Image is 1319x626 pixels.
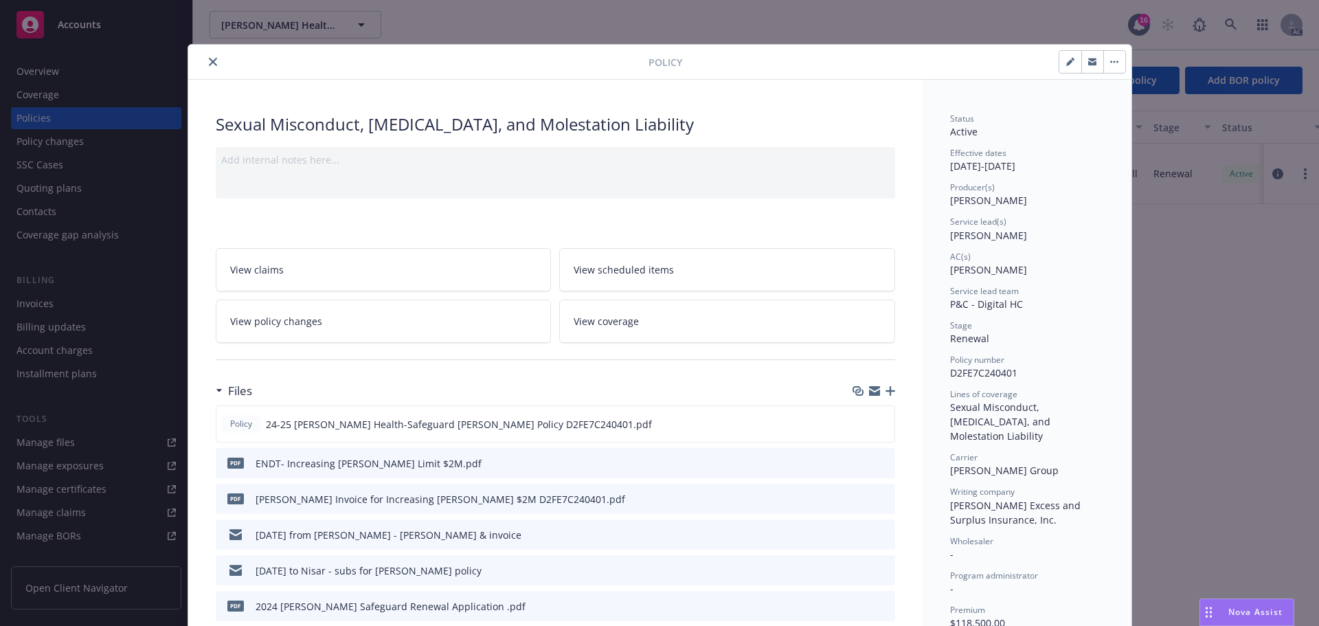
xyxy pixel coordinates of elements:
span: View policy changes [230,314,322,328]
span: [PERSON_NAME] Group [950,464,1059,477]
span: P&C - Digital HC [950,298,1023,311]
span: [PERSON_NAME] [950,194,1027,207]
button: download file [855,528,866,542]
span: AC(s) [950,251,971,262]
span: - [950,582,954,595]
span: Status [950,113,974,124]
div: Drag to move [1200,599,1217,625]
div: Add internal notes here... [221,153,890,167]
span: Service lead team [950,285,1019,297]
span: Wholesaler [950,535,993,547]
span: Stage [950,320,972,331]
span: Policy number [950,354,1004,366]
a: View scheduled items [559,248,895,291]
button: Nova Assist [1199,599,1294,626]
div: [PERSON_NAME] Invoice for Increasing [PERSON_NAME] $2M D2FE7C240401.pdf [256,492,625,506]
span: D2FE7C240401 [950,366,1017,379]
span: Active [950,125,978,138]
button: preview file [877,528,890,542]
span: Writing company [950,486,1015,498]
div: 2024 [PERSON_NAME] Safeguard Renewal Application .pdf [256,599,526,614]
span: Effective dates [950,147,1006,159]
button: download file [855,417,866,432]
button: preview file [877,456,890,471]
span: Nova Assist [1228,606,1283,618]
span: Policy [649,55,682,69]
h3: Files [228,382,252,400]
span: Producer(s) [950,181,995,193]
div: Files [216,382,252,400]
span: pdf [227,493,244,504]
button: download file [855,563,866,578]
a: View policy changes [216,300,552,343]
span: Carrier [950,451,978,463]
div: ENDT- Increasing [PERSON_NAME] Limit $2M.pdf [256,456,482,471]
span: Lines of coverage [950,388,1017,400]
div: [DATE] to Nisar - subs for [PERSON_NAME] policy [256,563,482,578]
span: Sexual Misconduct, [MEDICAL_DATA], and Molestation Liability [950,401,1053,443]
span: Service lead(s) [950,216,1006,227]
span: View coverage [574,314,639,328]
button: download file [855,599,866,614]
button: download file [855,492,866,506]
button: download file [855,456,866,471]
span: pdf [227,458,244,468]
button: preview file [877,563,890,578]
span: View claims [230,262,284,277]
span: Renewal [950,332,989,345]
span: - [950,548,954,561]
a: View coverage [559,300,895,343]
div: [DATE] from [PERSON_NAME] - [PERSON_NAME] & invoice [256,528,521,542]
span: View scheduled items [574,262,674,277]
span: [PERSON_NAME] [950,263,1027,276]
div: Sexual Misconduct, [MEDICAL_DATA], and Molestation Liability [216,113,895,136]
span: 24-25 [PERSON_NAME] Health-Safeguard [PERSON_NAME] Policy D2FE7C240401.pdf [266,417,652,432]
button: preview file [877,417,889,432]
span: Program administrator [950,570,1038,581]
a: View claims [216,248,552,291]
button: close [205,54,221,70]
div: [DATE] - [DATE] [950,147,1104,173]
span: Premium [950,604,985,616]
span: [PERSON_NAME] Excess and Surplus Insurance, Inc. [950,499,1083,526]
span: [PERSON_NAME] [950,229,1027,242]
button: preview file [877,492,890,506]
span: pdf [227,601,244,611]
span: Policy [227,418,255,430]
button: preview file [877,599,890,614]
